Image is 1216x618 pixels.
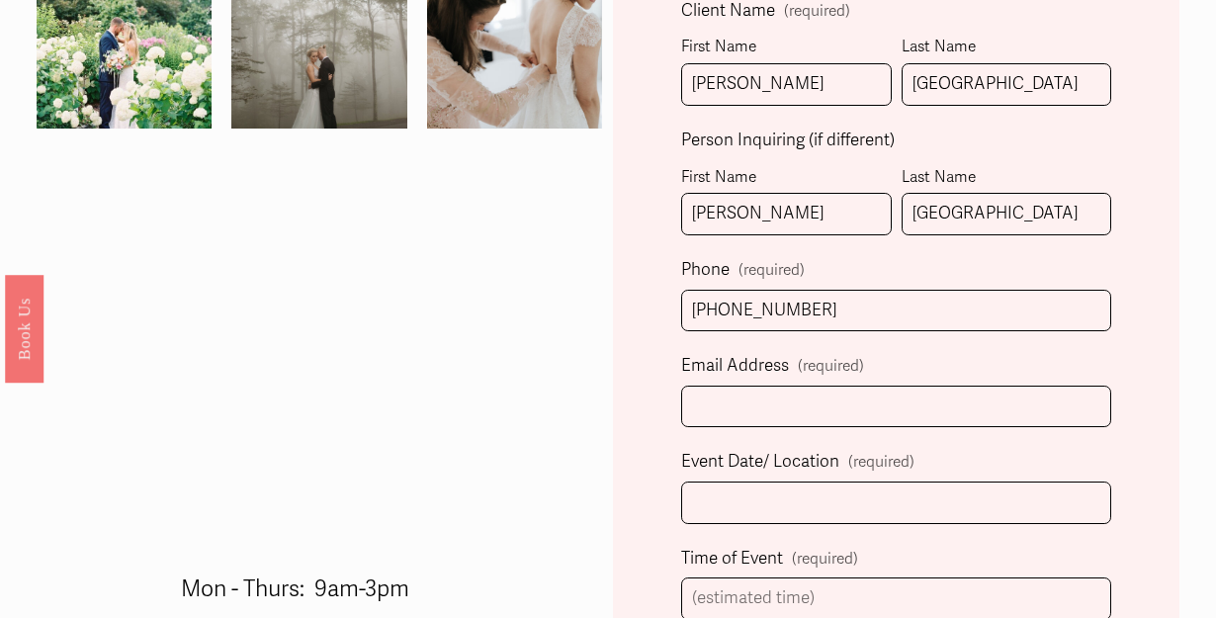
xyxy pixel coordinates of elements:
[5,274,43,382] a: Book Us
[681,255,730,286] span: Phone
[848,449,914,477] span: (required)
[681,351,789,382] span: Email Address
[798,353,864,381] span: (required)
[681,34,892,63] div: First Name
[681,164,892,194] div: First Name
[902,34,1112,63] div: Last Name
[681,544,783,574] span: Time of Event
[784,4,850,20] span: (required)
[681,126,895,156] span: Person Inquiring (if different)
[792,546,858,574] span: (required)
[738,263,805,279] span: (required)
[902,164,1112,194] div: Last Name
[181,575,409,603] span: Mon - Thurs: 9am-3pm
[681,447,839,478] span: Event Date/ Location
